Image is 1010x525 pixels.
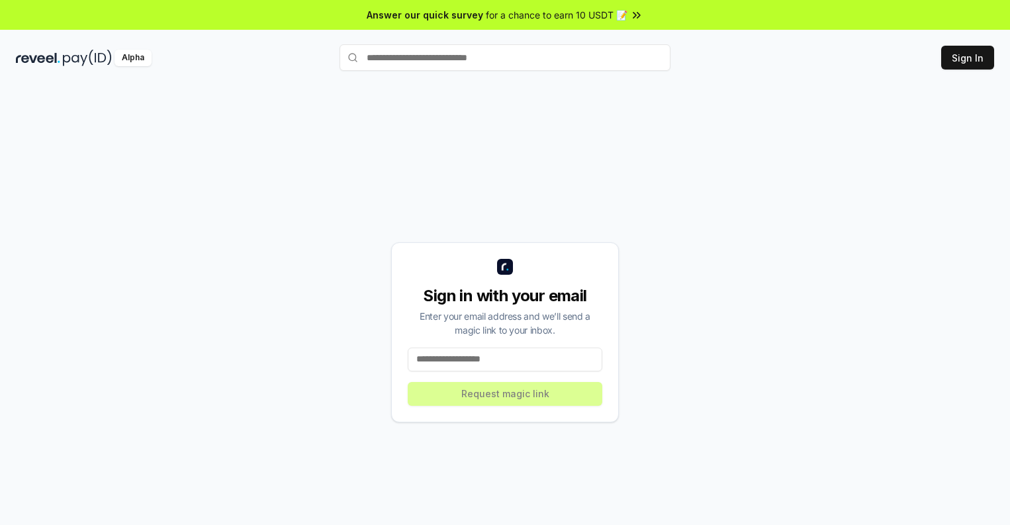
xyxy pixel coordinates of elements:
[486,8,627,22] span: for a chance to earn 10 USDT 📝
[367,8,483,22] span: Answer our quick survey
[16,50,60,66] img: reveel_dark
[408,285,602,307] div: Sign in with your email
[497,259,513,275] img: logo_small
[115,50,152,66] div: Alpha
[941,46,994,70] button: Sign In
[63,50,112,66] img: pay_id
[408,309,602,337] div: Enter your email address and we’ll send a magic link to your inbox.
